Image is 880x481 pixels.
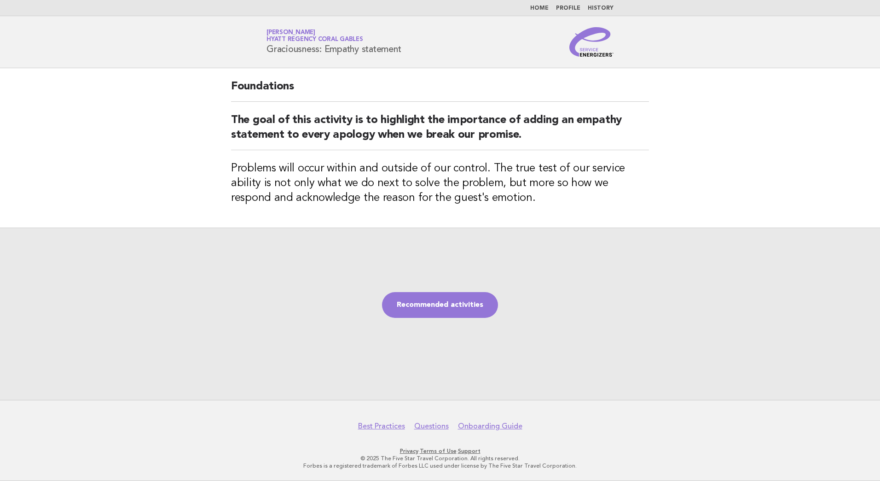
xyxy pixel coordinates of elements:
[382,292,498,318] a: Recommended activities
[420,448,457,454] a: Terms of Use
[530,6,549,11] a: Home
[158,462,722,469] p: Forbes is a registered trademark of Forbes LLC used under license by The Five Star Travel Corpora...
[400,448,418,454] a: Privacy
[358,422,405,431] a: Best Practices
[231,161,649,205] h3: Problems will occur within and outside of our control. The true test of our service ability is no...
[414,422,449,431] a: Questions
[266,29,363,42] a: [PERSON_NAME]Hyatt Regency Coral Gables
[266,30,401,54] h1: Graciousness: Empathy statement
[231,79,649,102] h2: Foundations
[158,455,722,462] p: © 2025 The Five Star Travel Corporation. All rights reserved.
[458,448,481,454] a: Support
[458,422,522,431] a: Onboarding Guide
[556,6,580,11] a: Profile
[569,27,614,57] img: Service Energizers
[158,447,722,455] p: · ·
[266,37,363,43] span: Hyatt Regency Coral Gables
[588,6,614,11] a: History
[231,113,649,150] h2: The goal of this activity is to highlight the importance of adding an empathy statement to every ...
